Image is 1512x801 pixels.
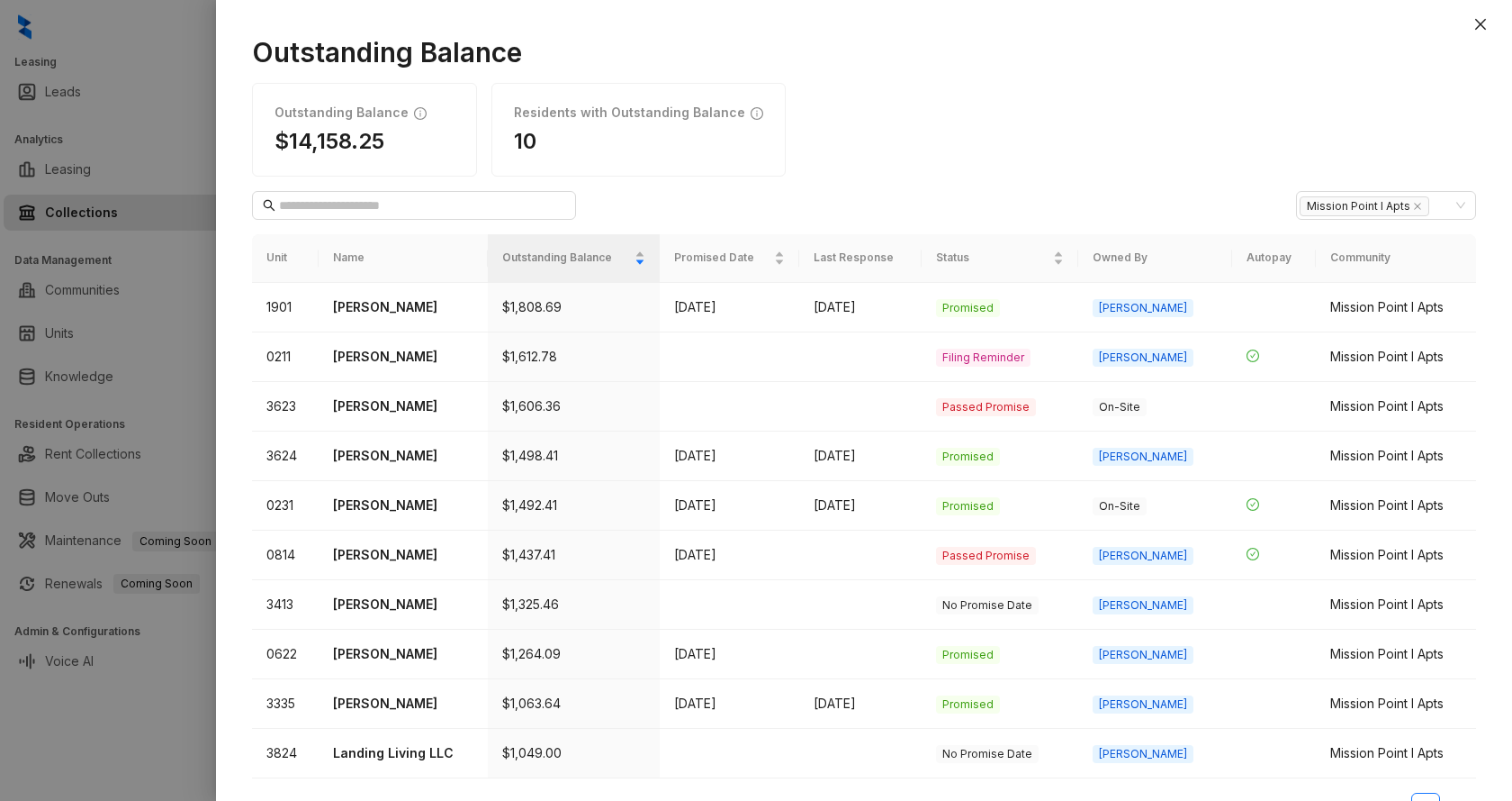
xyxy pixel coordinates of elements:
p: [PERSON_NAME] [333,297,472,317]
th: Name [319,234,487,282]
div: Mission Point I Apts [1330,347,1462,367]
span: Passed Promise [936,547,1036,565]
div: Mission Point I Apts [1330,743,1462,763]
span: [PERSON_NAME] [1093,745,1193,763]
td: [DATE] [660,531,798,580]
th: Last Response [799,234,922,282]
td: [DATE] [799,432,922,481]
td: 3335 [252,679,319,729]
span: search [263,199,275,212]
span: [PERSON_NAME] [1093,448,1193,466]
span: On-Site [1093,398,1147,416]
td: 3623 [252,382,319,432]
span: [PERSON_NAME] [1093,299,1193,317]
p: [PERSON_NAME] [333,396,472,416]
th: Community [1316,234,1476,282]
span: Status [936,250,1049,267]
p: [PERSON_NAME] [333,496,472,515]
div: Mission Point I Apts [1330,496,1462,515]
p: [PERSON_NAME] [333,347,472,367]
td: 3624 [252,432,319,481]
div: Mission Point I Apts [1330,595,1462,614]
span: Filing Reminder [936,349,1030,367]
h1: $14,158.25 [274,128,454,154]
span: [PERSON_NAME] [1093,696,1193,714]
td: $1,264.09 [488,630,661,679]
th: Autopay [1232,234,1315,282]
span: Promised [936,299,1000,317]
span: No Promise Date [936,596,1039,614]
span: check-circle [1246,350,1259,362]
div: Mission Point I Apts [1330,694,1462,714]
span: Promised [936,646,1000,664]
td: $1,498.41 [488,432,661,481]
td: $1,063.64 [488,679,661,729]
span: Promised [936,696,1000,714]
h1: Residents with Outstanding Balance [514,105,745,121]
span: close [1413,202,1422,211]
p: Landing Living LLC [333,743,472,763]
td: 3413 [252,580,319,630]
span: Passed Promise [936,398,1036,416]
span: On-Site [1093,497,1147,515]
th: Status [922,234,1078,282]
span: info-circle [414,105,427,121]
span: [PERSON_NAME] [1093,646,1193,664]
td: [DATE] [660,630,798,679]
td: [DATE] [799,679,922,729]
p: [PERSON_NAME] [333,446,472,466]
span: [PERSON_NAME] [1093,596,1193,614]
td: [DATE] [660,481,798,531]
td: 0211 [252,332,319,382]
td: 0814 [252,531,319,580]
td: [DATE] [799,283,922,332]
span: [PERSON_NAME] [1093,349,1193,367]
td: [DATE] [660,432,798,481]
p: [PERSON_NAME] [333,595,472,614]
div: Mission Point I Apts [1330,297,1462,317]
td: $1,325.46 [488,580,661,630]
td: $1,492.41 [488,481,661,531]
span: info-circle [751,105,763,121]
th: Owned By [1078,234,1232,282]
div: Mission Point I Apts [1330,545,1462,565]
span: Promised [936,497,1000,515]
th: Promised Date [660,234,798,282]
td: [DATE] [799,481,922,531]
h1: Outstanding Balance [274,105,409,121]
span: Mission Point I Apts [1300,196,1429,216]
td: [DATE] [660,679,798,729]
p: [PERSON_NAME] [333,545,472,565]
span: check-circle [1246,498,1259,511]
div: Mission Point I Apts [1330,396,1462,416]
div: Mission Point I Apts [1330,446,1462,466]
td: $1,049.00 [488,729,661,778]
td: 0622 [252,630,319,679]
td: $1,612.78 [488,332,661,382]
td: $1,606.36 [488,382,661,432]
td: $1,437.41 [488,531,661,580]
div: Mission Point I Apts [1330,644,1462,664]
td: 1901 [252,283,319,332]
th: Unit [252,234,319,282]
span: Promised Date [674,250,769,267]
h1: 10 [514,128,763,154]
p: [PERSON_NAME] [333,694,472,714]
span: Outstanding Balance [502,250,632,267]
span: [PERSON_NAME] [1093,547,1193,565]
span: Promised [936,448,1000,466]
td: 0231 [252,481,319,531]
span: No Promise Date [936,745,1039,763]
button: Close [1470,14,1491,35]
p: [PERSON_NAME] [333,644,472,664]
h1: Outstanding Balance [252,36,1476,68]
td: $1,808.69 [488,283,661,332]
td: 3824 [252,729,319,778]
span: check-circle [1246,548,1259,560]
span: close [1473,17,1488,32]
td: [DATE] [660,283,798,332]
